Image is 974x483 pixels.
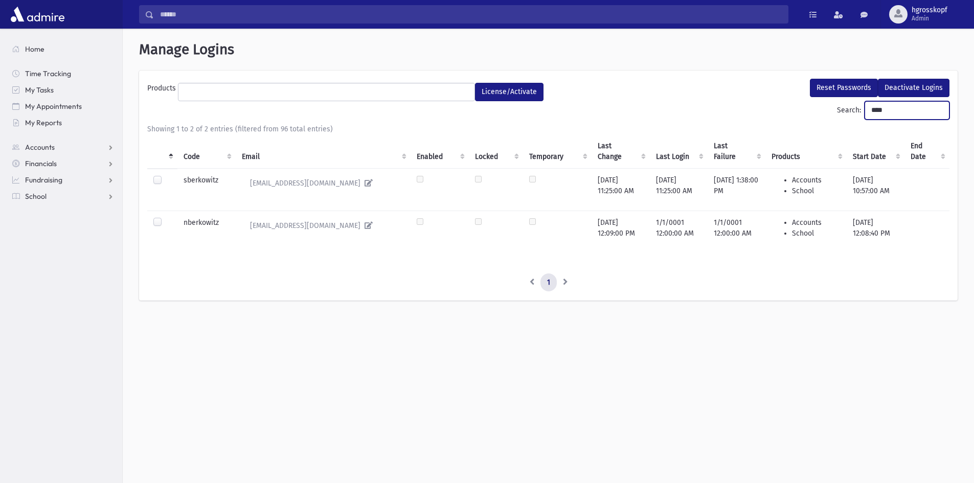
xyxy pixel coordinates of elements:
[154,5,788,24] input: Search
[25,118,62,127] span: My Reports
[4,188,122,204] a: School
[865,101,949,120] input: Search:
[792,175,841,186] li: Accounts
[912,14,947,22] span: Admin
[242,217,404,234] a: [EMAIL_ADDRESS][DOMAIN_NAME]
[177,168,236,211] td: sberkowitz
[4,98,122,114] a: My Appointments
[4,172,122,188] a: Fundraising
[147,124,949,134] div: Showing 1 to 2 of 2 entries (filtered from 96 total entries)
[708,134,765,169] th: Last Failure : activate to sort column ascending
[147,134,177,169] th: : activate to sort column descending
[837,101,949,120] label: Search:
[469,134,524,169] th: Locked : activate to sort column ascending
[4,41,122,57] a: Home
[177,211,236,253] td: nberkowitz
[25,159,57,168] span: Financials
[650,211,708,253] td: 1/1/0001 12:00:00 AM
[847,168,904,211] td: [DATE] 10:57:00 AM
[4,65,122,82] a: Time Tracking
[25,85,54,95] span: My Tasks
[25,192,47,201] span: School
[147,83,178,97] label: Products
[650,134,708,169] th: Last Login : activate to sort column ascending
[411,134,469,169] th: Enabled : activate to sort column ascending
[4,155,122,172] a: Financials
[878,79,949,97] button: Deactivate Logins
[592,211,650,253] td: [DATE] 12:09:00 PM
[139,41,958,58] h1: Manage Logins
[4,139,122,155] a: Accounts
[592,168,650,211] td: [DATE] 11:25:00 AM
[177,134,236,169] th: Code : activate to sort column ascending
[912,6,947,14] span: hgrosskopf
[523,134,592,169] th: Temporary : activate to sort column ascending
[904,134,949,169] th: End Date : activate to sort column ascending
[847,134,904,169] th: Start Date : activate to sort column ascending
[792,217,841,228] li: Accounts
[8,4,67,25] img: AdmirePro
[540,273,557,292] a: 1
[25,102,82,111] span: My Appointments
[25,44,44,54] span: Home
[765,134,847,169] th: Products : activate to sort column ascending
[792,228,841,239] li: School
[25,69,71,78] span: Time Tracking
[4,114,122,131] a: My Reports
[4,82,122,98] a: My Tasks
[25,175,62,185] span: Fundraising
[242,175,404,192] a: [EMAIL_ADDRESS][DOMAIN_NAME]
[810,79,878,97] button: Reset Passwords
[592,134,650,169] th: Last Change : activate to sort column ascending
[475,83,543,101] button: License/Activate
[25,143,55,152] span: Accounts
[236,134,411,169] th: Email : activate to sort column ascending
[708,168,765,211] td: [DATE] 1:38:00 PM
[650,168,708,211] td: [DATE] 11:25:00 AM
[708,211,765,253] td: 1/1/0001 12:00:00 AM
[847,211,904,253] td: [DATE] 12:08:40 PM
[792,186,841,196] li: School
